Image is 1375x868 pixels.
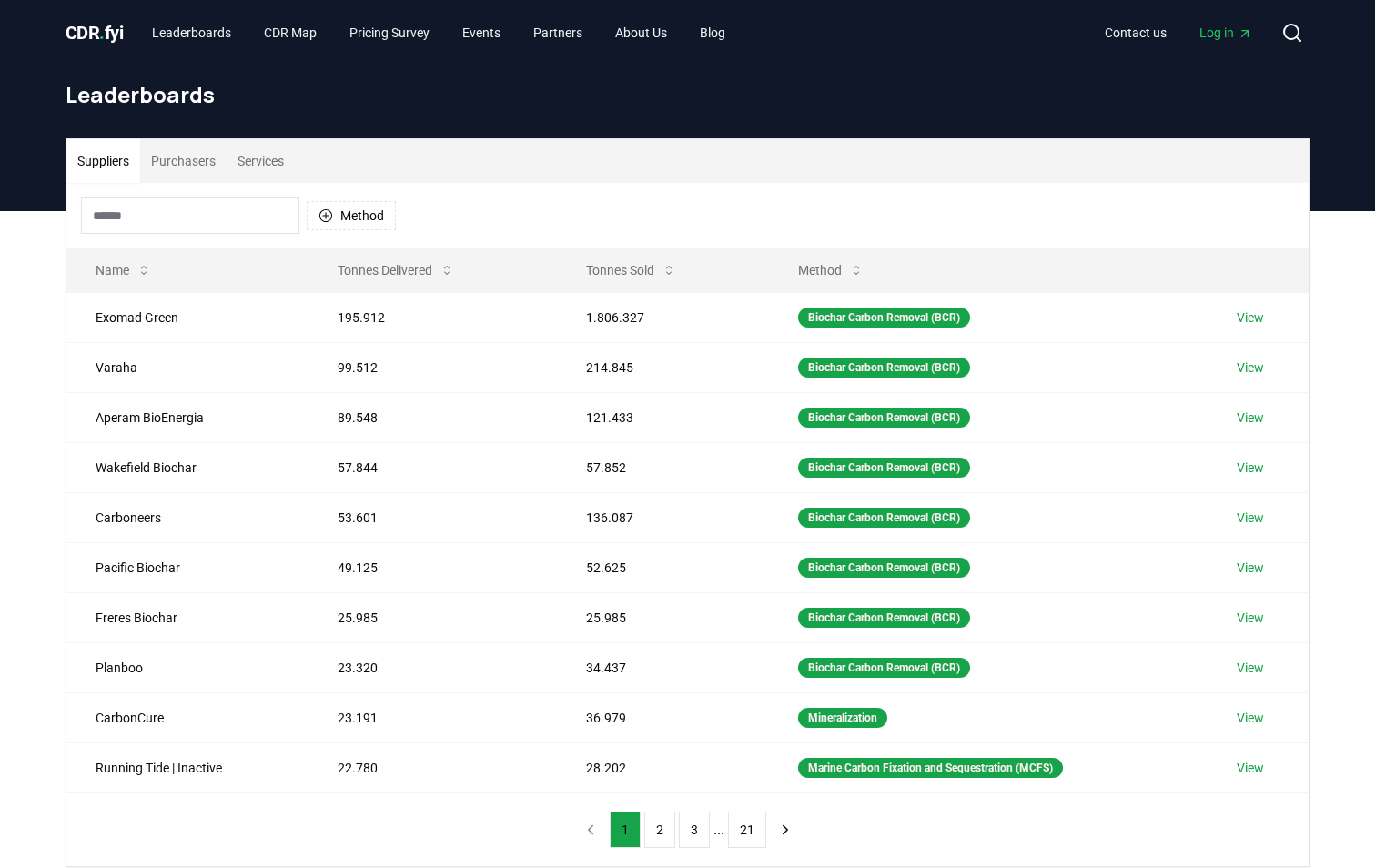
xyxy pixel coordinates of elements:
a: Contact us [1090,16,1181,49]
td: 23.191 [308,692,557,742]
td: 57.844 [308,442,557,492]
li: ... [713,819,724,841]
td: 99.512 [308,342,557,392]
span: Log in [1199,24,1252,42]
td: 28.202 [557,742,768,792]
a: Events [448,16,515,49]
td: Pacific Biochar [66,542,308,592]
td: 23.320 [308,642,557,692]
h1: Leaderboards [66,80,1310,109]
div: Biochar Carbon Removal (BCR) [798,458,970,478]
td: 52.625 [557,542,768,592]
a: View [1237,308,1264,327]
div: Biochar Carbon Removal (BCR) [798,358,970,378]
div: Biochar Carbon Removal (BCR) [798,408,970,428]
a: View [1237,659,1264,677]
button: Method [307,201,396,230]
td: 1.806.327 [557,292,768,342]
button: Purchasers [140,139,227,183]
a: View [1237,709,1264,727]
a: Leaderboards [137,16,246,49]
a: Pricing Survey [335,16,444,49]
div: Biochar Carbon Removal (BCR) [798,508,970,528]
button: Method [784,252,878,288]
a: View [1237,609,1264,627]
td: 195.912 [308,292,557,342]
button: 1 [610,812,641,848]
button: 21 [728,812,766,848]
button: Tonnes Sold [571,252,691,288]
td: 214.845 [557,342,768,392]
div: Biochar Carbon Removal (BCR) [798,608,970,628]
button: next page [770,812,801,848]
td: Aperam BioEnergia [66,392,308,442]
td: Freres Biochar [66,592,308,642]
div: Mineralization [798,708,887,728]
span: . [99,22,105,44]
a: Log in [1185,16,1267,49]
td: CarbonCure [66,692,308,742]
td: 53.601 [308,492,557,542]
td: Running Tide | Inactive [66,742,308,792]
td: Planboo [66,642,308,692]
div: Marine Carbon Fixation and Sequestration (MCFS) [798,758,1063,778]
a: CDR.fyi [66,20,124,45]
div: Biochar Carbon Removal (BCR) [798,308,970,328]
a: View [1237,509,1264,527]
a: View [1237,409,1264,427]
button: 3 [679,812,710,848]
a: Partners [519,16,597,49]
td: 25.985 [557,592,768,642]
div: Biochar Carbon Removal (BCR) [798,558,970,578]
td: 121.433 [557,392,768,442]
td: 36.979 [557,692,768,742]
button: Tonnes Delivered [323,252,469,288]
a: View [1237,459,1264,477]
a: CDR Map [249,16,331,49]
td: 57.852 [557,442,768,492]
button: Suppliers [66,139,140,183]
td: 136.087 [557,492,768,542]
button: Name [81,252,166,288]
td: Carboneers [66,492,308,542]
td: Exomad Green [66,292,308,342]
td: Wakefield Biochar [66,442,308,492]
a: View [1237,759,1264,777]
td: 49.125 [308,542,557,592]
td: 25.985 [308,592,557,642]
a: About Us [601,16,682,49]
a: View [1237,559,1264,577]
span: CDR fyi [66,22,124,44]
td: Varaha [66,342,308,392]
nav: Main [1090,16,1267,49]
td: 89.548 [308,392,557,442]
td: 22.780 [308,742,557,792]
div: Biochar Carbon Removal (BCR) [798,658,970,678]
button: 2 [644,812,675,848]
a: Blog [685,16,740,49]
button: Services [227,139,295,183]
a: View [1237,358,1264,377]
td: 34.437 [557,642,768,692]
nav: Main [137,16,740,49]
